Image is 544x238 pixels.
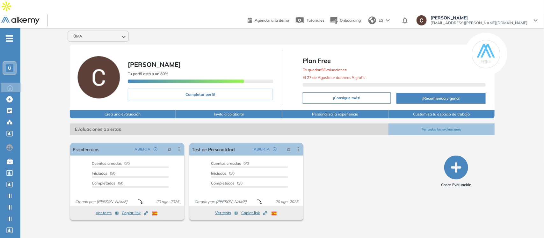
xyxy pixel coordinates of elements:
a: Test de Personalidad [192,143,235,156]
button: Completar perfil [128,89,273,100]
span: check-circle [154,147,157,151]
span: 20 ago. 2025 [273,199,301,205]
span: Evaluaciones abiertas [70,123,388,135]
img: ESP [272,212,277,215]
i: - [6,38,13,39]
a: Tutoriales [294,12,324,29]
button: ¡Consigue más! [303,92,391,104]
span: 0/0 [92,181,123,185]
span: [EMAIL_ADDRESS][PERSON_NAME][DOMAIN_NAME] [431,20,527,25]
span: El te daremos 5 gratis [303,75,365,80]
button: Ver tests [215,209,238,217]
span: 0/0 [211,161,249,166]
span: Copiar link [122,210,148,216]
span: Te quedan Evaluaciones [303,67,347,72]
span: Iniciadas [211,171,227,176]
b: 5 [321,67,323,72]
img: world [368,17,376,24]
img: Foto de perfil [77,56,120,99]
span: Creado por: [PERSON_NAME] [73,199,130,205]
span: pushpin [167,147,172,152]
span: Cuentas creadas [92,161,122,166]
img: Logo [1,17,40,25]
button: Ver todas las evaluaciones [388,123,495,135]
span: Agendar una demo [255,18,289,23]
span: Onboarding [340,18,361,23]
button: Copiar link [122,209,148,217]
b: 27 de Agosto [307,75,330,80]
span: pushpin [287,147,291,152]
span: Copiar link [241,210,267,216]
button: pushpin [163,144,177,154]
span: Crear Evaluación [441,182,471,188]
span: Tutoriales [307,18,324,23]
img: ESP [152,212,157,215]
button: Ver tests [96,209,119,217]
a: Psicotécnicos [73,143,99,156]
button: Onboarding [330,14,361,27]
span: [PERSON_NAME] [431,15,527,20]
span: Creado por: [PERSON_NAME] [192,199,249,205]
span: Completados [211,181,235,185]
span: 0/0 [92,171,115,176]
span: check-circle [273,147,277,151]
span: 0/0 [92,161,130,166]
button: Customiza tu espacio de trabajo [388,110,495,118]
button: Personaliza la experiencia [282,110,388,118]
span: 0/0 [211,181,243,185]
span: Cuentas creadas [211,161,241,166]
button: Crea una evaluación [70,110,176,118]
span: Tu perfil está a un 80% [128,71,168,76]
a: Agendar una demo [248,16,289,24]
span: 0/0 [211,171,235,176]
span: Plan Free [303,56,486,66]
span: ÜMA [73,34,82,39]
span: Iniciadas [92,171,107,176]
span: 20 ago. 2025 [154,199,182,205]
button: ¡Recomienda y gana! [396,93,486,104]
span: [PERSON_NAME] [128,60,181,68]
button: Invita a colaborar [176,110,282,118]
img: arrow [386,19,390,22]
button: pushpin [282,144,296,154]
span: ES [379,17,383,23]
span: ABIERTA [134,146,150,152]
span: ABIERTA [254,146,270,152]
button: Crear Evaluación [441,156,471,188]
span: Completados [92,181,115,185]
span: Ü [8,66,11,71]
button: Copiar link [241,209,267,217]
